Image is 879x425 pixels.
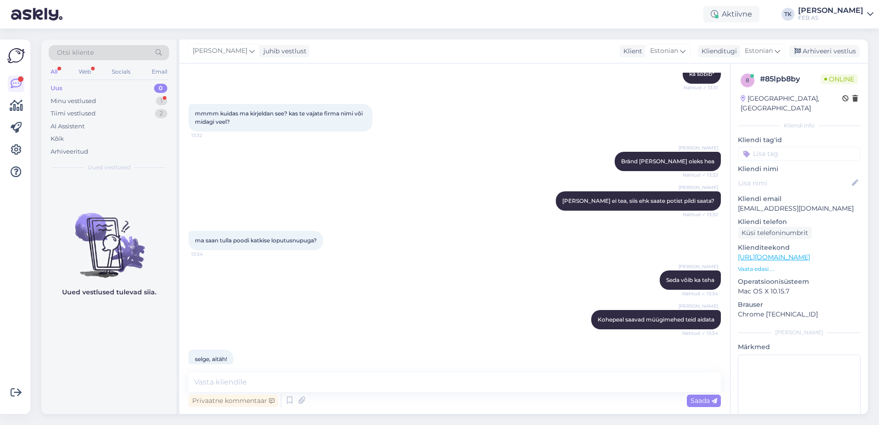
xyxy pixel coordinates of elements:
[598,316,714,323] span: Kohepeal saavad müügimehed teid aidata
[738,164,861,174] p: Kliendi nimi
[195,110,364,125] span: mmmm kuidas ma kirjeldan see? kas te vajate firma nimi või midagi veel?
[798,14,863,22] div: FEB AS
[679,303,718,310] span: [PERSON_NAME]
[88,163,131,172] span: Uued vestlused
[150,66,169,78] div: Email
[49,66,59,78] div: All
[155,109,167,118] div: 2
[689,70,714,77] span: ka sobib*
[738,217,861,227] p: Kliendi telefon
[738,147,861,161] input: Lisa tag
[738,265,861,273] p: Vaata edasi ...
[562,197,714,204] span: [PERSON_NAME] ei tea, siis ehk saate potist pildi saata?
[51,109,96,118] div: Tiimi vestlused
[741,94,842,113] div: [GEOGRAPHIC_DATA], [GEOGRAPHIC_DATA]
[154,84,167,93] div: 0
[51,147,88,156] div: Arhiveeritud
[745,46,773,56] span: Estonian
[51,122,85,131] div: AI Assistent
[738,227,812,239] div: Küsi telefoninumbrit
[57,48,94,57] span: Otsi kliente
[193,46,247,56] span: [PERSON_NAME]
[698,46,737,56] div: Klienditugi
[691,396,717,405] span: Saada
[703,6,759,23] div: Aktiivne
[738,277,861,287] p: Operatsioonisüsteem
[156,97,167,106] div: 1
[41,196,177,279] img: No chats
[738,135,861,145] p: Kliendi tag'id
[51,134,64,144] div: Kõik
[191,251,226,258] span: 13:34
[7,47,25,64] img: Askly Logo
[738,178,850,188] input: Lisa nimi
[195,356,227,362] span: selge, aitäh!
[738,194,861,204] p: Kliendi email
[683,172,718,178] span: Nähtud ✓ 13:32
[738,342,861,352] p: Märkmed
[738,121,861,130] div: Kliendi info
[679,184,718,191] span: [PERSON_NAME]
[51,97,96,106] div: Minu vestlused
[62,287,156,297] p: Uued vestlused tulevad siia.
[260,46,307,56] div: juhib vestlust
[683,211,718,218] span: Nähtud ✓ 13:32
[682,330,718,337] span: Nähtud ✓ 13:34
[798,7,873,22] a: [PERSON_NAME]FEB AS
[620,46,642,56] div: Klient
[738,300,861,310] p: Brauser
[195,237,317,244] span: ma saan tulla poodi katkise loputusnupuga?
[738,287,861,296] p: Mac OS X 10.15.7
[821,74,858,84] span: Online
[738,243,861,253] p: Klienditeekond
[110,66,132,78] div: Socials
[77,66,93,78] div: Web
[684,84,718,91] span: Nähtud ✓ 13:31
[738,310,861,319] p: Chrome [TECHNICAL_ID]
[798,7,863,14] div: [PERSON_NAME]
[188,395,278,407] div: Privaatne kommentaar
[738,204,861,213] p: [EMAIL_ADDRESS][DOMAIN_NAME]
[738,328,861,337] div: [PERSON_NAME]
[621,158,714,165] span: Bränd [PERSON_NAME] oleks hea
[666,276,714,283] span: Seda võib ka teha
[789,45,860,57] div: Arhiveeri vestlus
[679,263,718,270] span: [PERSON_NAME]
[682,290,718,297] span: Nähtud ✓ 13:34
[782,8,794,21] div: TK
[679,144,718,151] span: [PERSON_NAME]
[738,253,810,261] a: [URL][DOMAIN_NAME]
[760,74,821,85] div: # 85lpb8by
[51,84,63,93] div: Uus
[746,77,749,84] span: 8
[650,46,678,56] span: Estonian
[191,132,226,139] span: 13:32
